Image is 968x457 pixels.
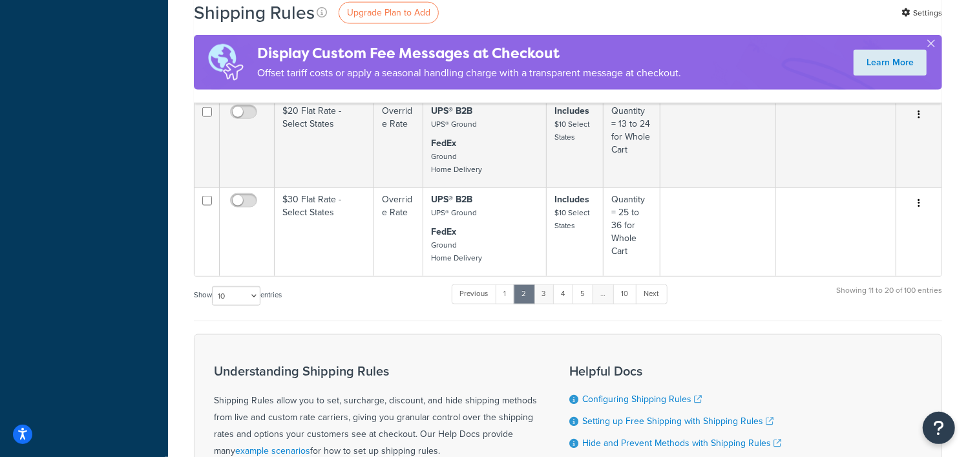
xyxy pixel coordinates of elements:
[923,412,955,444] button: Open Resource Center
[339,2,439,24] a: Upgrade Plan to Add
[554,193,589,206] strong: Includes
[582,436,781,450] a: Hide and Prevent Methods with Shipping Rules
[569,364,781,378] h3: Helpful Docs
[582,414,773,428] a: Setting up Free Shipping with Shipping Rules
[836,283,942,311] div: Showing 11 to 20 of 100 entries
[257,43,681,64] h4: Display Custom Fee Messages at Checkout
[452,284,497,304] a: Previous
[212,286,260,306] select: Showentries
[194,286,282,306] label: Show entries
[374,99,423,187] td: Override Rate
[431,207,477,218] small: UPS® Ground
[593,284,615,304] a: …
[613,284,637,304] a: 10
[604,187,660,276] td: Quantity = 25 to 36 for Whole Cart
[431,136,456,150] strong: FedEx
[431,225,456,239] strong: FedEx
[431,151,482,175] small: Ground Home Delivery
[275,99,374,187] td: $20 Flat Rate - Select States
[194,35,257,90] img: duties-banner-06bc72dcb5fe05cb3f9472aba00be2ae8eb53ab6f0d8bb03d382ba314ac3c341.png
[553,284,574,304] a: 4
[431,239,482,264] small: Ground Home Delivery
[573,284,594,304] a: 5
[604,99,660,187] td: Quantity = 13 to 24 for Whole Cart
[554,104,589,118] strong: Includes
[636,284,668,304] a: Next
[347,6,430,19] span: Upgrade Plan to Add
[582,392,702,406] a: Configuring Shipping Rules
[554,207,589,231] small: $10 Select States
[854,50,927,76] a: Learn More
[214,364,537,378] h3: Understanding Shipping Rules
[431,193,472,206] strong: UPS® B2B
[514,284,535,304] a: 2
[431,118,477,130] small: UPS® Ground
[257,64,681,82] p: Offset tariff costs or apply a seasonal handling charge with a transparent message at checkout.
[431,104,472,118] strong: UPS® B2B
[534,284,554,304] a: 3
[496,284,515,304] a: 1
[901,4,942,22] a: Settings
[275,187,374,276] td: $30 Flat Rate - Select States
[374,187,423,276] td: Override Rate
[554,118,589,143] small: $10 Select States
